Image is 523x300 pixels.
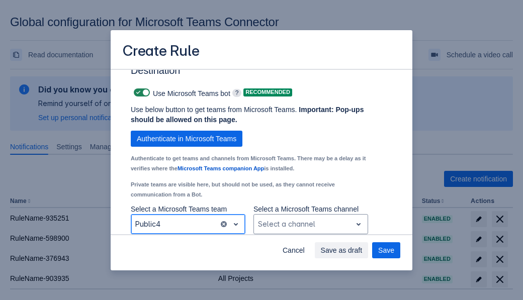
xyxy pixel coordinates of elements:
[253,204,368,214] p: Select a Microsoft Teams channel
[137,131,236,147] span: Authenticate in Microsoft Teams
[353,218,365,230] span: open
[131,85,230,99] div: Use Microsoft Teams bot
[131,181,335,197] small: Private teams are visible here, but should not be used, as they cannot receive communication from...
[131,105,368,125] p: Use below button to get teams from Microsoft Teams.
[178,165,264,171] a: Microsoft Teams companion App
[131,155,366,171] small: Authenticate to get teams and channels from Microsoft Teams. There may be a delay as it verifies ...
[315,242,369,258] button: Save as draft
[321,242,363,258] span: Save as draft
[123,42,200,62] h3: Create Rule
[111,69,412,235] div: Scrollable content
[372,242,400,258] button: Save
[232,89,242,97] span: ?
[283,242,305,258] span: Cancel
[230,218,242,230] span: open
[131,131,242,147] button: Authenticate in Microsoft Teams
[378,242,394,258] span: Save
[131,204,245,214] p: Select a Microsoft Teams team
[220,220,228,228] button: clear
[277,242,311,258] button: Cancel
[131,64,384,80] h3: Destination
[243,89,292,95] span: Recommended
